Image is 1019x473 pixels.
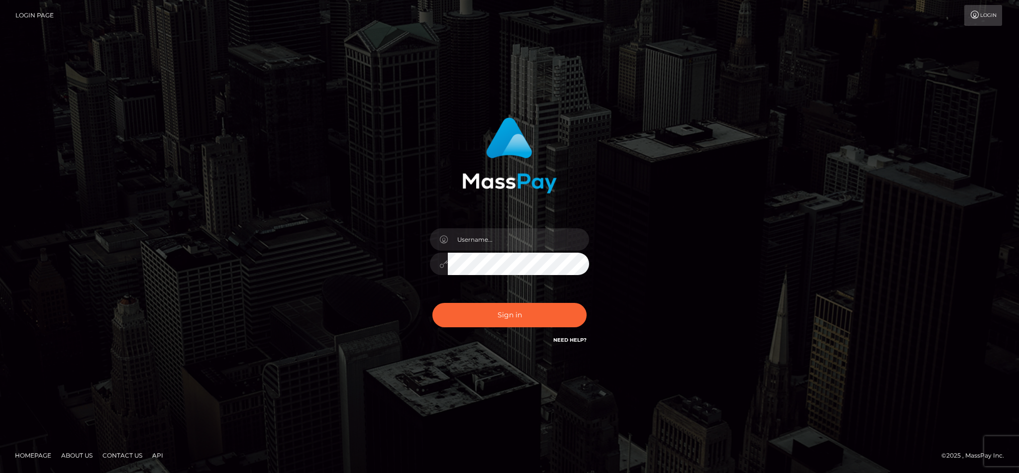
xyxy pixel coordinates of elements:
img: MassPay Login [462,117,557,193]
a: Login Page [15,5,54,26]
a: Homepage [11,448,55,463]
a: Need Help? [553,337,587,343]
button: Sign in [432,303,587,327]
div: © 2025 , MassPay Inc. [941,450,1012,461]
a: About Us [57,448,97,463]
a: Login [964,5,1002,26]
a: Contact Us [99,448,146,463]
input: Username... [448,228,589,251]
a: API [148,448,167,463]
